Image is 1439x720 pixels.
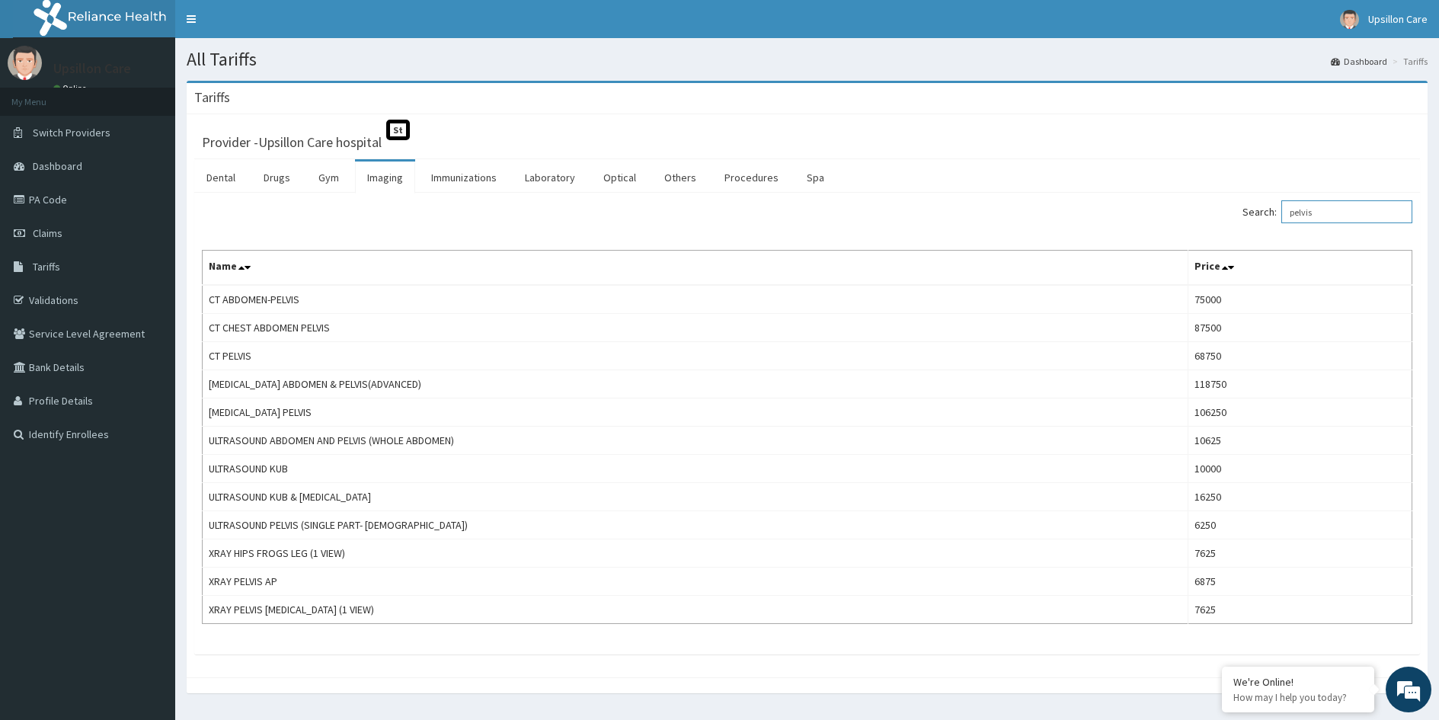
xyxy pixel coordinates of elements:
h3: Provider - Upsillon Care hospital [202,136,382,149]
img: User Image [8,46,42,80]
td: ULTRASOUND PELVIS (SINGLE PART- [DEMOGRAPHIC_DATA]) [203,511,1188,539]
td: 10000 [1188,455,1412,483]
td: XRAY PELVIS AP [203,568,1188,596]
a: Online [53,83,90,94]
td: ULTRASOUND KUB [203,455,1188,483]
input: Search: [1281,200,1412,223]
span: Upsillon Care [1368,12,1428,26]
a: Dental [194,162,248,194]
img: User Image [1340,10,1359,29]
span: St [386,120,410,140]
a: Optical [591,162,648,194]
th: Name [203,251,1188,286]
td: 106250 [1188,398,1412,427]
img: d_794563401_company_1708531726252_794563401 [28,76,62,114]
td: [MEDICAL_DATA] ABDOMEN & PELVIS(ADVANCED) [203,370,1188,398]
h1: All Tariffs [187,50,1428,69]
td: 7625 [1188,596,1412,624]
div: Chat with us now [79,85,256,105]
li: Tariffs [1389,55,1428,68]
td: CT ABDOMEN-PELVIS [203,285,1188,314]
a: Dashboard [1331,55,1387,68]
h3: Tariffs [194,91,230,104]
a: Immunizations [419,162,509,194]
label: Search: [1242,200,1412,223]
td: 87500 [1188,314,1412,342]
td: XRAY PELVIS [MEDICAL_DATA] (1 VIEW) [203,596,1188,624]
td: 10625 [1188,427,1412,455]
th: Price [1188,251,1412,286]
a: Spa [795,162,836,194]
span: Dashboard [33,159,82,173]
span: Tariffs [33,260,60,274]
a: Imaging [355,162,415,194]
span: We're online! [88,192,210,346]
a: Drugs [251,162,302,194]
a: Laboratory [513,162,587,194]
td: 16250 [1188,483,1412,511]
td: 118750 [1188,370,1412,398]
a: Procedures [712,162,791,194]
a: Others [652,162,708,194]
td: CT PELVIS [203,342,1188,370]
span: Switch Providers [33,126,110,139]
a: Gym [306,162,351,194]
p: Upsillon Care [53,62,131,75]
textarea: Type your message and hit 'Enter' [8,416,290,469]
div: Minimize live chat window [250,8,286,44]
td: ULTRASOUND ABDOMEN AND PELVIS (WHOLE ABDOMEN) [203,427,1188,455]
td: 6875 [1188,568,1412,596]
td: 75000 [1188,285,1412,314]
div: We're Online! [1233,675,1363,689]
td: CT CHEST ABDOMEN PELVIS [203,314,1188,342]
td: [MEDICAL_DATA] PELVIS [203,398,1188,427]
td: ULTRASOUND KUB & [MEDICAL_DATA] [203,483,1188,511]
td: 7625 [1188,539,1412,568]
td: 6250 [1188,511,1412,539]
span: Claims [33,226,62,240]
p: How may I help you today? [1233,691,1363,704]
td: 68750 [1188,342,1412,370]
td: XRAY HIPS FROGS LEG (1 VIEW) [203,539,1188,568]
